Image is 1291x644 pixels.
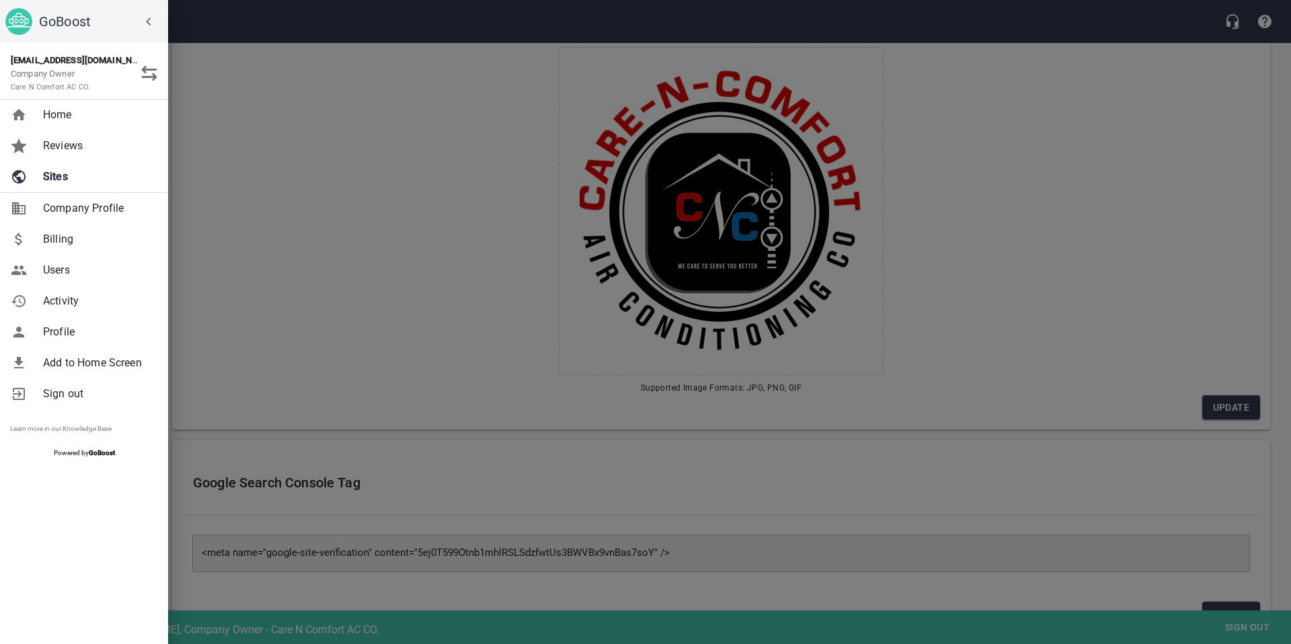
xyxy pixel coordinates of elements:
[43,293,152,309] span: Activity
[11,83,89,91] small: Care N Comfort AC CO.
[11,55,153,65] strong: [EMAIL_ADDRESS][DOMAIN_NAME]
[43,262,152,278] span: Users
[43,386,152,402] span: Sign out
[43,169,152,185] span: Sites
[10,425,112,432] a: Learn more in our Knowledge Base
[133,57,165,89] button: Switch Role
[39,11,163,32] h6: GoBoost
[43,324,152,340] span: Profile
[43,355,152,371] span: Add to Home Screen
[43,200,152,216] span: Company Profile
[43,107,152,123] span: Home
[5,8,32,35] img: go_boost_head.png
[43,138,152,154] span: Reviews
[89,449,115,456] strong: GoBoost
[54,449,115,456] span: Powered by
[11,69,89,92] span: Company Owner
[43,231,152,247] span: Billing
